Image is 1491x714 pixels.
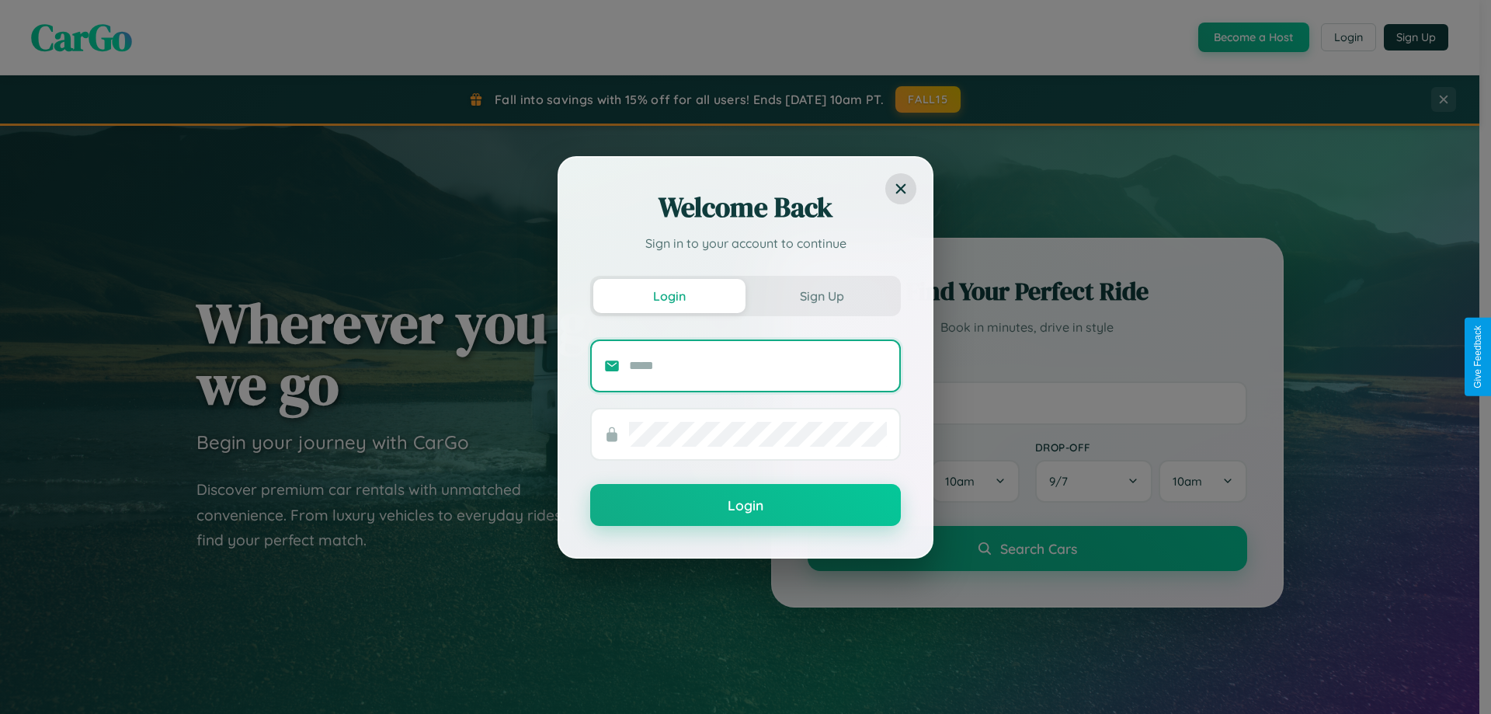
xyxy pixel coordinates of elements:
[590,234,901,253] p: Sign in to your account to continue
[590,484,901,526] button: Login
[745,279,898,313] button: Sign Up
[1472,326,1483,388] div: Give Feedback
[593,279,745,313] button: Login
[590,189,901,226] h2: Welcome Back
